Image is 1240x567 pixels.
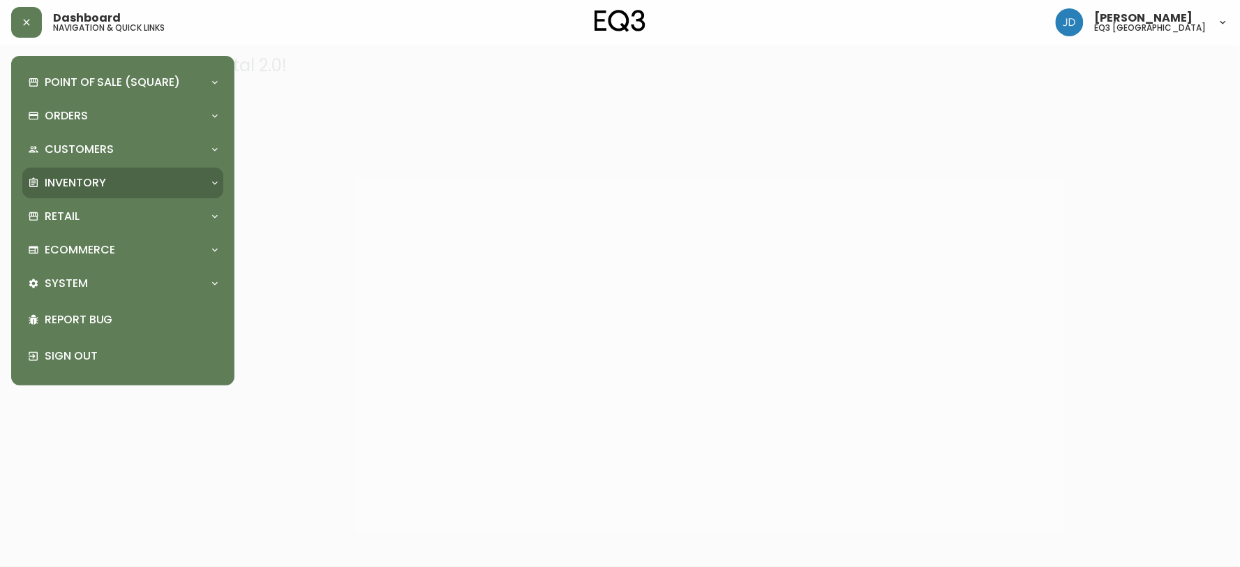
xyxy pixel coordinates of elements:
h5: navigation & quick links [53,24,165,32]
div: Retail [22,201,223,232]
div: Inventory [22,168,223,198]
img: f07b9737c812aa98c752eabb4ed83364 [1056,8,1084,36]
div: Report Bug [22,302,223,338]
p: Inventory [45,175,106,191]
h5: eq3 [GEOGRAPHIC_DATA] [1095,24,1207,32]
div: Ecommerce [22,235,223,265]
span: [PERSON_NAME] [1095,13,1193,24]
img: logo [595,10,646,32]
div: System [22,268,223,299]
div: Orders [22,101,223,131]
p: Sign Out [45,348,218,364]
p: Point of Sale (Square) [45,75,180,90]
p: Retail [45,209,80,224]
p: Report Bug [45,312,218,327]
div: Point of Sale (Square) [22,67,223,98]
span: Dashboard [53,13,121,24]
p: Customers [45,142,114,157]
div: Sign Out [22,338,223,374]
p: Orders [45,108,88,124]
p: Ecommerce [45,242,115,258]
p: System [45,276,88,291]
div: Customers [22,134,223,165]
